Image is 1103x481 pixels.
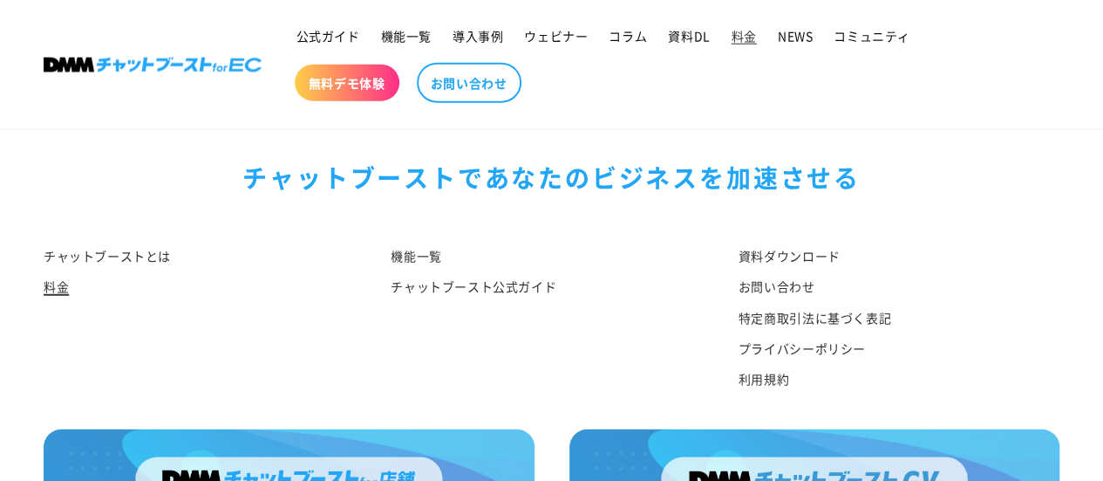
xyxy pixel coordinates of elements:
a: プライバシーポリシー [739,333,866,364]
a: 料金 [721,17,767,54]
a: チャットブーストとは [44,245,171,271]
a: 機能一覧 [371,17,442,54]
span: 無料デモ体験 [309,75,385,91]
span: 料金 [732,28,757,44]
a: 資料DL [657,17,720,54]
span: 導入事例 [453,28,503,44]
a: チャットブースト公式ガイド [391,271,556,302]
span: 公式ガイド [296,28,360,44]
a: 特定商取引法に基づく表記 [739,303,891,333]
a: 資料ダウンロード [739,245,841,271]
a: 機能一覧 [391,245,441,271]
span: NEWS [778,28,813,44]
a: 料金 [44,271,69,302]
span: 資料DL [668,28,710,44]
a: コラム [598,17,657,54]
a: お問い合わせ [417,63,521,103]
a: 導入事例 [442,17,514,54]
div: チャットブーストで あなたのビジネスを加速させる [44,155,1059,199]
a: 無料デモ体験 [295,65,399,101]
img: 株式会社DMM Boost [44,58,262,72]
a: コミュニティ [823,17,921,54]
a: NEWS [767,17,823,54]
a: ウェビナー [514,17,598,54]
span: コラム [609,28,647,44]
span: 機能一覧 [381,28,432,44]
a: お問い合わせ [739,271,815,302]
span: お問い合わせ [431,75,507,91]
span: コミュニティ [834,28,910,44]
a: 利用規約 [739,364,789,395]
a: 公式ガイド [286,17,371,54]
span: ウェビナー [524,28,588,44]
